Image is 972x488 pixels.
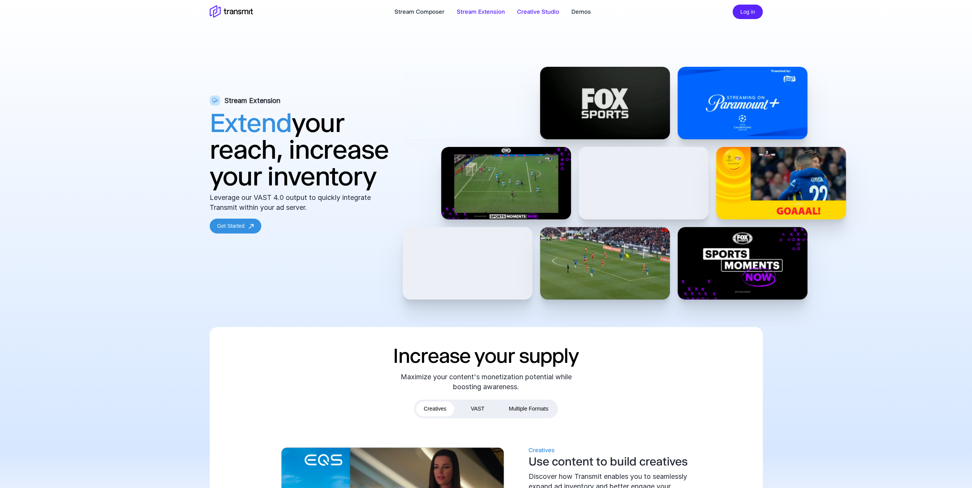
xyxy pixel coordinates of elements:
a: Get Started [210,219,262,234]
a: Log in [733,8,762,15]
p: Stream Extension [224,96,280,106]
h1: your reach, increase your inventory [210,110,391,190]
button: VAST [463,401,492,416]
div: Creatives [528,446,700,455]
button: Multiple Formats [501,401,556,416]
div: Leverage our VAST 4.0 output to quickly integrate Transmit within your ad server. [210,193,382,213]
div: Maximize your content's monetization potential while boosting awareness. [400,372,572,392]
a: Demos [571,7,591,16]
button: Log in [733,5,762,19]
h2: Increase your supply [393,342,579,369]
button: Creatives [416,401,454,416]
span: Extend [210,107,292,139]
a: Creative Studio [517,7,559,16]
a: Stream Composer [395,7,445,16]
a: Stream Extension [457,7,505,16]
h3: Use content to build creatives [528,455,700,469]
